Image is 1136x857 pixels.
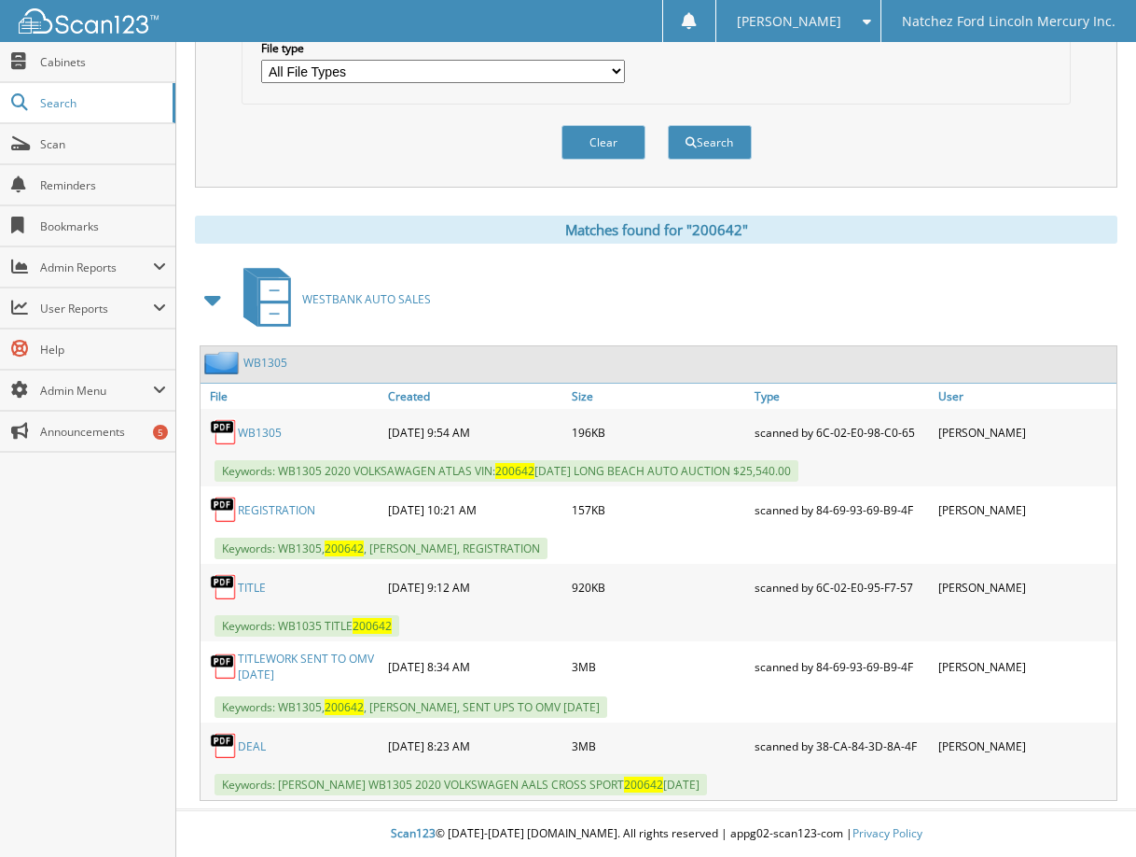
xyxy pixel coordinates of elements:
[383,414,566,451] div: [DATE] 9:54 AM
[325,541,364,556] span: 200642
[215,774,707,795] span: Keywords: [PERSON_NAME] WB1305 2020 VOLKSWAGEN AALS CROSS SPORT [DATE]
[215,460,798,482] span: Keywords: WB1305 2020 VOLKSAWAGEN ATLAS VIN: [DATE] LONG BEACH AUTO AUCTION $25,540.00
[567,646,750,687] div: 3MB
[750,491,933,528] div: scanned by 84-69-93-69-B9-4F
[40,95,163,111] span: Search
[210,573,238,601] img: PDF.png
[204,351,243,374] img: folder2.png
[325,699,364,715] span: 200642
[232,262,431,336] a: WESTBANK AUTO SALES
[383,646,566,687] div: [DATE] 8:34 AM
[215,538,547,559] span: Keywords: WB1305, , [PERSON_NAME], REGISTRATION
[40,260,153,275] span: Admin Reports
[238,738,266,754] a: DEAL
[567,414,750,451] div: 196KB
[40,424,166,440] span: Announcements
[210,418,238,446] img: PDF.png
[261,40,625,56] label: File type
[383,569,566,606] div: [DATE] 9:12 AM
[934,646,1116,687] div: [PERSON_NAME]
[210,496,238,524] img: PDF.png
[750,414,933,451] div: scanned by 6C-02-E0-98-C0-65
[238,425,282,441] a: WB1305
[902,16,1115,27] span: Natchez Ford Lincoln Mercury Inc.
[238,580,266,596] a: TITLE
[40,218,166,234] span: Bookmarks
[40,342,166,358] span: Help
[750,384,933,409] a: Type
[40,54,166,70] span: Cabinets
[383,384,566,409] a: Created
[1043,767,1136,857] iframe: Chat Widget
[567,491,750,528] div: 157KB
[302,291,431,307] span: WESTBANK AUTO SALES
[176,811,1136,857] div: © [DATE]-[DATE] [DOMAIN_NAME]. All rights reserved | appg02-scan123-com |
[215,615,399,637] span: Keywords: WB1035 TITLE
[195,216,1117,244] div: Matches found for "200642"
[495,463,534,479] span: 200642
[750,569,933,606] div: scanned by 6C-02-E0-95-F7-57
[40,301,153,316] span: User Reports
[19,8,159,34] img: scan123-logo-white.svg
[561,125,645,160] button: Clear
[567,384,750,409] a: Size
[852,825,922,841] a: Privacy Policy
[238,651,379,682] a: TITLEWORK SENT TO OMV [DATE]
[153,425,168,440] div: 5
[934,414,1116,451] div: [PERSON_NAME]
[934,384,1116,409] a: User
[40,177,166,193] span: Reminders
[567,727,750,765] div: 3MB
[934,491,1116,528] div: [PERSON_NAME]
[238,502,315,518] a: REGISTRATION
[750,646,933,687] div: scanned by 84-69-93-69-B9-4F
[210,653,238,681] img: PDF.png
[243,355,287,371] a: WB1305
[210,732,238,760] img: PDF.png
[383,727,566,765] div: [DATE] 8:23 AM
[353,618,392,634] span: 200642
[567,569,750,606] div: 920KB
[201,384,383,409] a: File
[40,383,153,399] span: Admin Menu
[934,727,1116,765] div: [PERSON_NAME]
[624,777,663,793] span: 200642
[40,136,166,152] span: Scan
[668,125,752,160] button: Search
[934,569,1116,606] div: [PERSON_NAME]
[737,16,841,27] span: [PERSON_NAME]
[391,825,436,841] span: Scan123
[750,727,933,765] div: scanned by 38-CA-84-3D-8A-4F
[215,696,607,718] span: Keywords: WB1305, , [PERSON_NAME], SENT UPS TO OMV [DATE]
[383,491,566,528] div: [DATE] 10:21 AM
